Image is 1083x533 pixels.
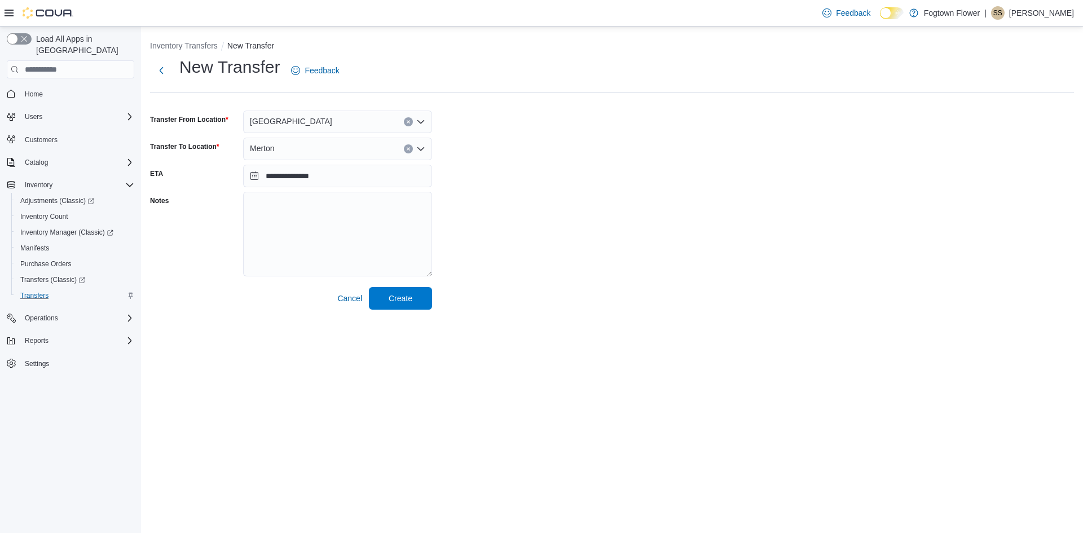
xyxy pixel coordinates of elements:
[2,85,139,102] button: Home
[880,7,904,19] input: Dark Mode
[20,212,68,221] span: Inventory Count
[150,169,163,178] label: ETA
[337,293,362,304] span: Cancel
[16,241,134,255] span: Manifests
[20,311,134,325] span: Operations
[16,289,134,302] span: Transfers
[20,334,53,347] button: Reports
[250,142,275,155] span: Merton
[11,288,139,303] button: Transfers
[818,2,875,24] a: Feedback
[150,41,218,50] button: Inventory Transfers
[2,333,139,349] button: Reports
[16,210,73,223] a: Inventory Count
[11,224,139,240] a: Inventory Manager (Classic)
[179,56,280,78] h1: New Transfer
[2,177,139,193] button: Inventory
[2,355,139,372] button: Settings
[11,193,139,209] a: Adjustments (Classic)
[16,226,134,239] span: Inventory Manager (Classic)
[25,314,58,323] span: Operations
[16,257,76,271] a: Purchase Orders
[16,289,53,302] a: Transfers
[25,158,48,167] span: Catalog
[389,293,412,304] span: Create
[16,194,134,208] span: Adjustments (Classic)
[305,65,339,76] span: Feedback
[11,209,139,224] button: Inventory Count
[25,336,49,345] span: Reports
[2,155,139,170] button: Catalog
[416,117,425,126] button: Open list of options
[150,196,169,205] label: Notes
[150,59,173,82] button: Next
[250,114,332,128] span: [GEOGRAPHIC_DATA]
[11,240,139,256] button: Manifests
[227,41,274,50] button: New Transfer
[20,244,49,253] span: Manifests
[20,356,134,371] span: Settings
[20,178,57,192] button: Inventory
[20,87,47,101] a: Home
[16,194,99,208] a: Adjustments (Classic)
[20,133,134,147] span: Customers
[924,6,980,20] p: Fogtown Flower
[7,81,134,401] nav: Complex example
[16,210,134,223] span: Inventory Count
[20,156,52,169] button: Catalog
[1009,6,1074,20] p: [PERSON_NAME]
[25,135,58,144] span: Customers
[20,357,54,371] a: Settings
[404,144,413,153] button: Clear input
[2,109,139,125] button: Users
[150,40,1074,54] nav: An example of EuiBreadcrumbs
[25,180,52,190] span: Inventory
[20,228,113,237] span: Inventory Manager (Classic)
[23,7,73,19] img: Cova
[20,275,85,284] span: Transfers (Classic)
[287,59,344,82] a: Feedback
[404,117,413,126] button: Clear input
[20,86,134,100] span: Home
[150,115,228,124] label: Transfer From Location
[20,178,134,192] span: Inventory
[20,110,47,124] button: Users
[20,156,134,169] span: Catalog
[25,90,43,99] span: Home
[333,287,367,310] button: Cancel
[20,196,94,205] span: Adjustments (Classic)
[20,311,63,325] button: Operations
[32,33,134,56] span: Load All Apps in [GEOGRAPHIC_DATA]
[16,226,118,239] a: Inventory Manager (Classic)
[11,272,139,288] a: Transfers (Classic)
[880,19,881,20] span: Dark Mode
[11,256,139,272] button: Purchase Orders
[20,291,49,300] span: Transfers
[369,287,432,310] button: Create
[20,110,134,124] span: Users
[20,259,72,268] span: Purchase Orders
[991,6,1005,20] div: Sina Sabetghadam
[16,273,90,287] a: Transfers (Classic)
[16,257,134,271] span: Purchase Orders
[2,131,139,148] button: Customers
[25,112,42,121] span: Users
[993,6,1002,20] span: SS
[2,310,139,326] button: Operations
[16,241,54,255] a: Manifests
[20,334,134,347] span: Reports
[25,359,49,368] span: Settings
[243,165,432,187] input: Press the down key to open a popover containing a calendar.
[984,6,987,20] p: |
[416,144,425,153] button: Open list of options
[20,133,62,147] a: Customers
[16,273,134,287] span: Transfers (Classic)
[150,142,219,151] label: Transfer To Location
[836,7,870,19] span: Feedback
